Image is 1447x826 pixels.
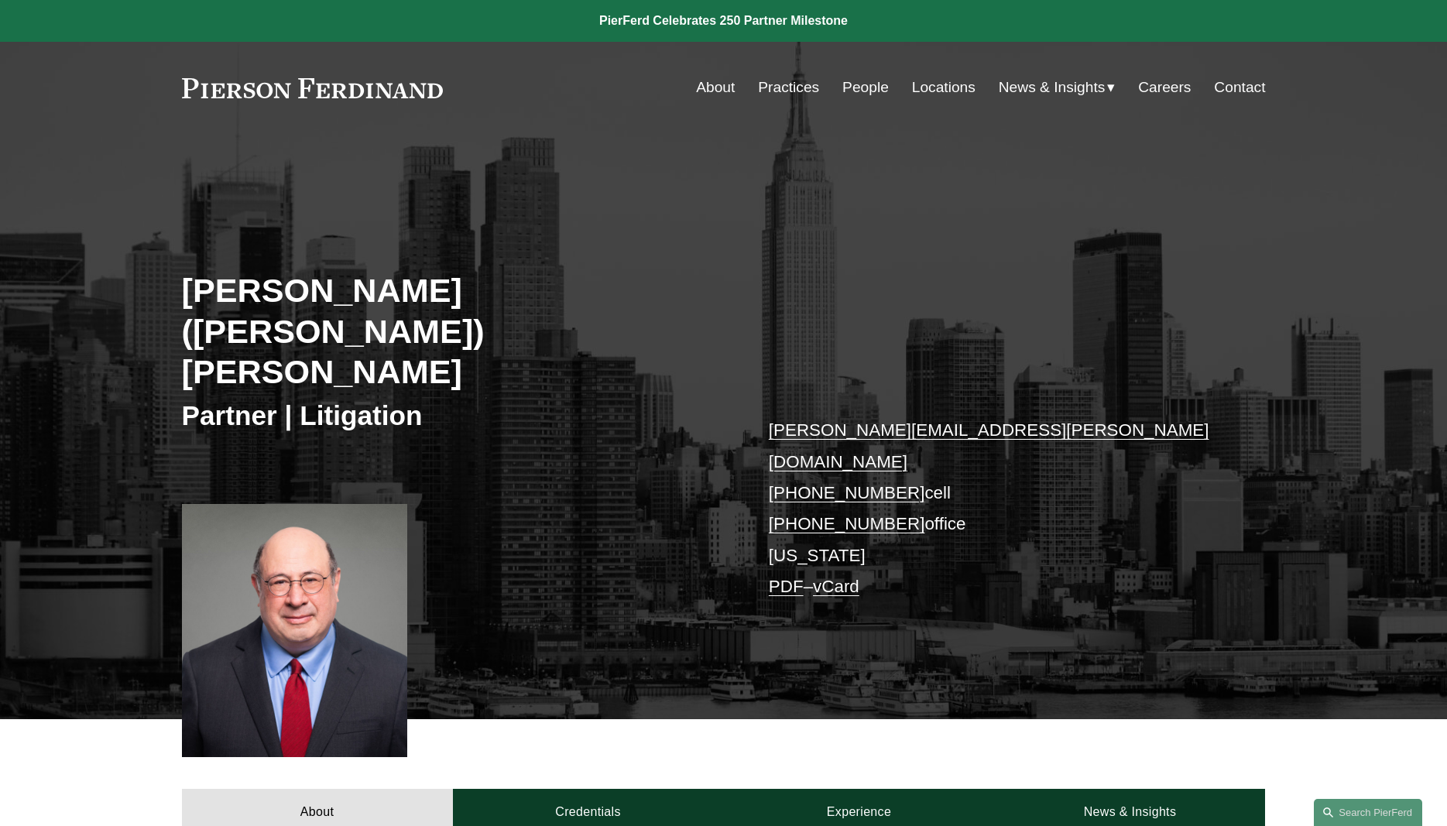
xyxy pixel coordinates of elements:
[182,270,724,392] h2: [PERSON_NAME] ([PERSON_NAME]) [PERSON_NAME]
[769,415,1220,602] p: cell office [US_STATE] –
[1214,73,1265,102] a: Contact
[813,577,859,596] a: vCard
[182,399,724,433] h3: Partner | Litigation
[1314,799,1422,826] a: Search this site
[696,73,735,102] a: About
[769,420,1209,471] a: [PERSON_NAME][EMAIL_ADDRESS][PERSON_NAME][DOMAIN_NAME]
[1138,73,1191,102] a: Careers
[842,73,889,102] a: People
[769,577,804,596] a: PDF
[769,483,925,502] a: [PHONE_NUMBER]
[999,73,1116,102] a: folder dropdown
[999,74,1106,101] span: News & Insights
[769,514,925,533] a: [PHONE_NUMBER]
[758,73,819,102] a: Practices
[912,73,976,102] a: Locations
